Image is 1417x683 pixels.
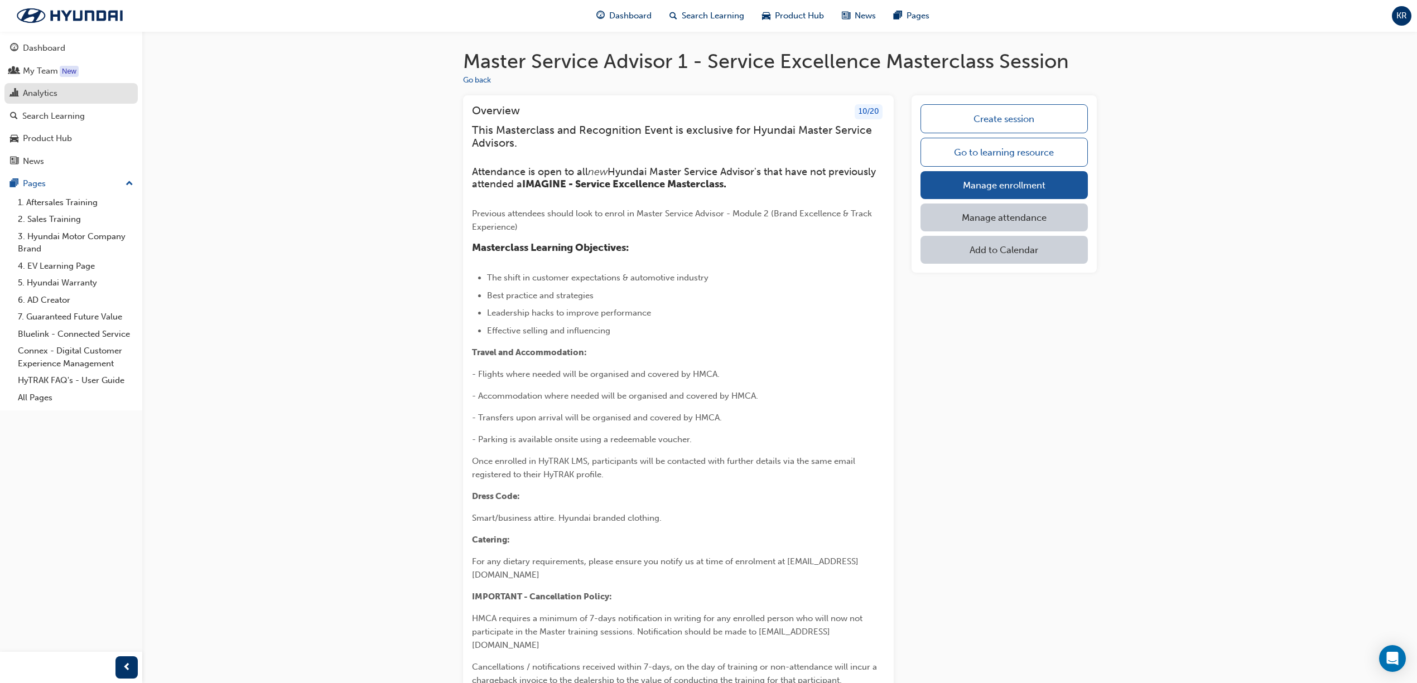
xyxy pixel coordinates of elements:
[487,326,610,336] span: Effective selling and influencing
[4,173,138,194] button: Pages
[22,110,85,123] div: Search Learning
[753,4,833,27] a: car-iconProduct Hub
[472,209,874,232] span: Previous attendees should look to enrol in Master Service Advisor - Module 2 (Brand Excellence & ...
[472,613,865,650] span: HMCA requires a minimum of 7-days notification in writing for any enrolled person who will now no...
[4,128,138,149] a: Product Hub
[10,43,18,54] span: guage-icon
[4,61,138,81] a: My Team
[23,155,44,168] div: News
[10,112,18,122] span: search-icon
[472,241,629,254] span: Masterclass Learning Objectives:
[1379,645,1406,672] div: Open Intercom Messenger
[587,4,661,27] a: guage-iconDashboard
[4,83,138,104] a: Analytics
[920,138,1087,167] a: Go to learning resource
[10,134,18,144] span: car-icon
[13,211,138,228] a: 2. Sales Training
[920,104,1087,133] a: Create session
[472,556,859,580] span: For any dietary requirements, please ensure you notify us at time of enrolment at [EMAIL_ADDRESS]...
[13,342,138,372] a: Connex - Digital Customer Experience Management
[6,4,134,27] img: Trak
[682,9,744,22] span: Search Learning
[842,9,850,23] span: news-icon
[472,369,720,379] span: - Flights where needed will be organised and covered by HMCA.
[463,74,491,87] button: Go back
[855,9,876,22] span: News
[13,228,138,258] a: 3. Hyundai Motor Company Brand
[472,104,520,119] h3: Overview
[13,274,138,292] a: 5. Hyundai Warranty
[23,177,46,190] div: Pages
[472,166,588,178] span: Attendance is open to all
[13,258,138,275] a: 4. EV Learning Page
[472,413,722,423] span: - Transfers upon arrival will be organised and covered by HMCA.
[463,49,1097,74] h1: Master Service Advisor 1 - Service Excellence Masterclass Session
[894,9,902,23] span: pages-icon
[833,4,885,27] a: news-iconNews
[472,513,662,523] span: Smart/business attire. Hyundai branded clothing.
[13,389,138,406] a: All Pages
[13,326,138,343] a: Bluelink - Connected Service
[472,347,587,357] span: Travel and Accommodation:
[1392,6,1411,26] button: KR
[522,178,726,190] span: IMAGINE - Service Excellence Masterclass.
[10,89,18,99] span: chart-icon
[472,456,857,479] span: Once enrolled in HyTRAK LMS, participants will be contacted with further details via the same ema...
[23,87,57,100] div: Analytics
[4,36,138,173] button: DashboardMy TeamAnalyticsSearch LearningProduct HubNews
[487,273,708,283] span: The shift in customer expectations & automotive industry
[23,132,72,145] div: Product Hub
[472,592,612,602] span: IMPORTANT - Cancellation Policy:
[4,38,138,59] a: Dashboard
[472,535,510,545] span: Catering:
[23,65,58,77] div: My Team
[855,104,883,119] div: 10 / 20
[10,157,18,167] span: news-icon
[126,177,133,191] span: up-icon
[661,4,753,27] a: search-iconSearch Learning
[920,236,1087,264] button: Add to Calendar
[13,292,138,309] a: 6. AD Creator
[669,9,677,23] span: search-icon
[609,9,652,22] span: Dashboard
[920,204,1087,231] a: Manage attendance
[885,4,938,27] a: pages-iconPages
[907,9,929,22] span: Pages
[472,124,875,149] span: This Masterclass and Recognition Event is exclusive for Hyundai Master Service Advisors.
[588,166,608,178] span: new
[596,9,605,23] span: guage-icon
[762,9,770,23] span: car-icon
[1396,9,1407,22] span: KR
[10,179,18,189] span: pages-icon
[472,391,758,401] span: - Accommodation where needed will be organised and covered by HMCA.
[13,194,138,211] a: 1. Aftersales Training
[487,308,651,318] span: Leadership hacks to improve performance
[13,308,138,326] a: 7. Guaranteed Future Value
[472,434,692,444] span: - Parking is available onsite using a redeemable voucher.
[472,491,520,501] span: Dress Code:
[13,372,138,389] a: HyTRAK FAQ's - User Guide
[472,166,879,190] span: Hyundai Master Service Advisor's that have not previously attended a
[4,106,138,127] a: Search Learning
[123,661,131,675] span: prev-icon
[920,171,1087,199] a: Manage enrollment
[4,151,138,172] a: News
[10,66,18,76] span: people-icon
[775,9,824,22] span: Product Hub
[487,290,594,301] span: Best practice and strategies
[60,66,79,77] div: Tooltip anchor
[23,42,65,55] div: Dashboard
